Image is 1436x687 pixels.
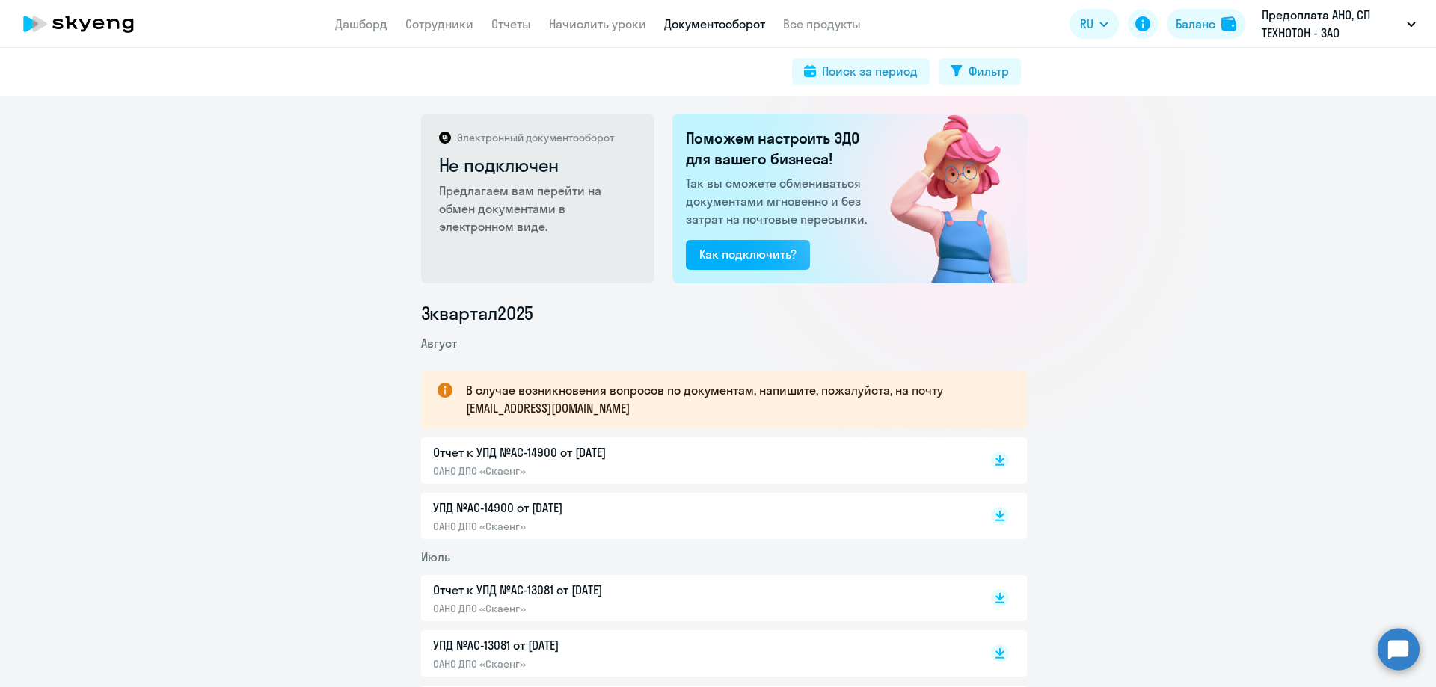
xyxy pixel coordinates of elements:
[433,443,960,478] a: Отчет к УПД №AC-14900 от [DATE]ОАНО ДПО «Скаенг»
[433,636,960,671] a: УПД №AC-13081 от [DATE]ОАНО ДПО «Скаенг»
[699,245,797,263] div: Как подключить?
[439,153,639,177] h2: Не подключен
[1070,9,1119,39] button: RU
[433,636,747,654] p: УПД №AC-13081 от [DATE]
[549,16,646,31] a: Начислить уроки
[1262,6,1401,42] p: Предоплата АНО, СП ТЕХНОТОН - ЗАО
[822,62,918,80] div: Поиск за период
[1080,15,1093,33] span: RU
[421,549,450,564] span: Июль
[664,16,765,31] a: Документооборот
[939,58,1021,85] button: Фильтр
[1176,15,1215,33] div: Баланс
[421,301,1027,325] li: 3 квартал 2025
[783,16,861,31] a: Все продукты
[859,114,1027,283] img: not_connected
[433,499,960,533] a: УПД №AC-14900 от [DATE]ОАНО ДПО «Скаенг»
[433,581,747,599] p: Отчет к УПД №AC-13081 от [DATE]
[421,336,457,351] span: Август
[686,240,810,270] button: Как подключить?
[686,128,871,170] h2: Поможем настроить ЭДО для вашего бизнеса!
[457,131,614,144] p: Электронный документооборот
[466,381,1000,417] p: В случае возникновения вопросов по документам, напишите, пожалуйста, на почту [EMAIL_ADDRESS][DOM...
[491,16,531,31] a: Отчеты
[433,602,747,615] p: ОАНО ДПО «Скаенг»
[439,182,639,235] p: Предлагаем вам перейти на обмен документами в электронном виде.
[433,581,960,615] a: Отчет к УПД №AC-13081 от [DATE]ОАНО ДПО «Скаенг»
[686,174,871,228] p: Так вы сможете обмениваться документами мгновенно и без затрат на почтовые пересылки.
[433,657,747,671] p: ОАНО ДПО «Скаенг»
[1254,6,1423,42] button: Предоплата АНО, СП ТЕХНОТОН - ЗАО
[433,499,747,517] p: УПД №AC-14900 от [DATE]
[433,464,747,478] p: ОАНО ДПО «Скаенг»
[1221,16,1236,31] img: balance
[969,62,1009,80] div: Фильтр
[335,16,387,31] a: Дашборд
[792,58,930,85] button: Поиск за период
[433,520,747,533] p: ОАНО ДПО «Скаенг»
[433,443,747,461] p: Отчет к УПД №AC-14900 от [DATE]
[1167,9,1245,39] button: Балансbalance
[405,16,473,31] a: Сотрудники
